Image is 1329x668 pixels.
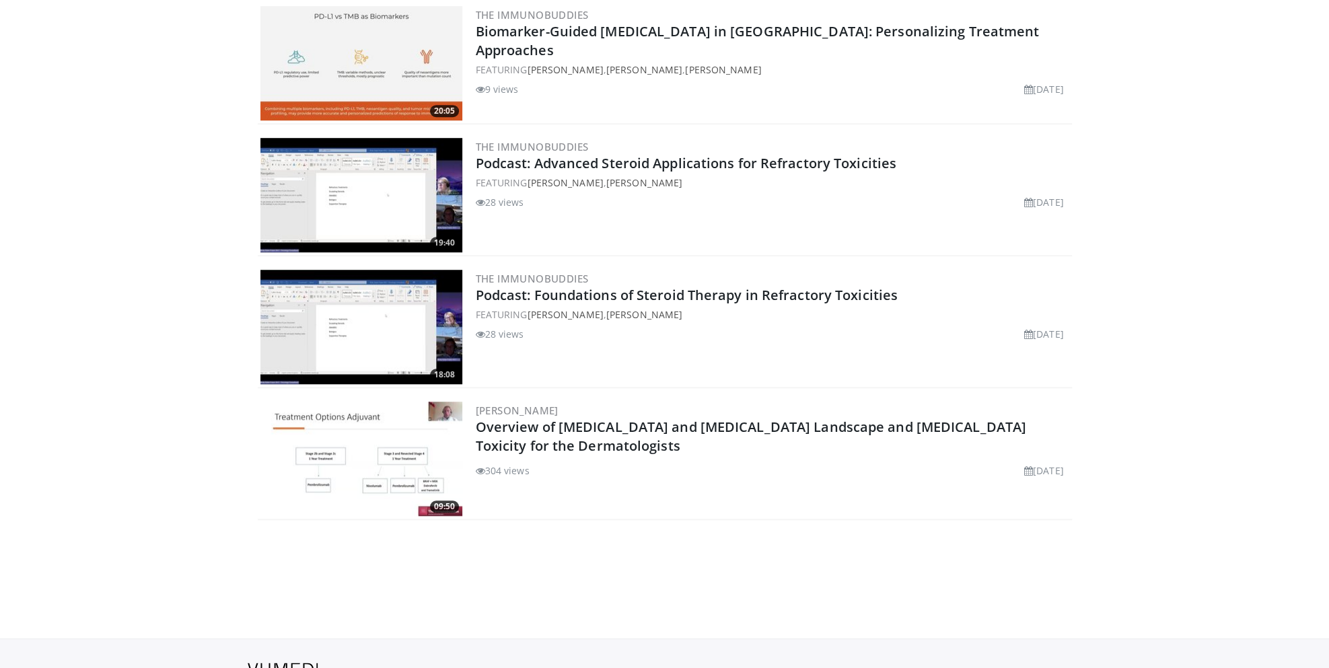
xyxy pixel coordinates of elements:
li: [DATE] [1024,463,1064,478]
span: 18:08 [430,369,459,381]
div: FEATURING , [476,176,1069,190]
img: d448ec78-1ed3-4130-bd4e-22b65ce99060.300x170_q85_crop-smart_upscale.jpg [260,138,462,252]
span: 19:40 [430,237,459,249]
a: [PERSON_NAME] [476,404,559,417]
a: [PERSON_NAME] [527,176,603,189]
a: 18:08 [260,270,462,384]
li: 28 views [476,195,524,209]
a: The Immunobuddies [476,8,589,22]
a: 09:50 [260,402,462,516]
a: The Immunobuddies [476,272,589,285]
a: [PERSON_NAME] [606,308,682,321]
li: [DATE] [1024,82,1064,96]
li: [DATE] [1024,195,1064,209]
span: 09:50 [430,500,459,513]
a: [PERSON_NAME] [685,63,761,76]
img: bacc30d9-3431-4f2b-b90e-7fb8adfb7983.300x170_q85_crop-smart_upscale.jpg [260,270,462,384]
img: 3ef749a0-8bb9-4340-853a-3fa3a6f3c1ff.300x170_q85_crop-smart_upscale.jpg [260,6,462,120]
a: The Immunobuddies [476,140,589,153]
div: FEATURING , [476,307,1069,322]
li: [DATE] [1024,327,1064,341]
a: [PERSON_NAME] [606,63,682,76]
li: 28 views [476,327,524,341]
a: Podcast: Foundations of Steroid Therapy in Refractory Toxicities [476,286,898,304]
a: 19:40 [260,138,462,252]
a: [PERSON_NAME] [527,308,603,321]
a: Podcast: Advanced Steroid Applications for Refractory Toxicities [476,154,896,172]
img: 6c1cf90c-9036-4246-bac1-18d76f83cb49.300x170_q85_crop-smart_upscale.jpg [260,402,462,516]
span: 20:05 [430,105,459,117]
li: 304 views [476,463,530,478]
a: [PERSON_NAME] [606,176,682,189]
a: 20:05 [260,6,462,120]
a: Biomarker-Guided [MEDICAL_DATA] in [GEOGRAPHIC_DATA]: Personalizing Treatment Approaches [476,22,1040,59]
a: [PERSON_NAME] [527,63,603,76]
a: Overview of [MEDICAL_DATA] and [MEDICAL_DATA] Landscape and [MEDICAL_DATA] Toxicity for the Derma... [476,418,1026,455]
div: FEATURING , , [476,63,1069,77]
li: 9 views [476,82,519,96]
